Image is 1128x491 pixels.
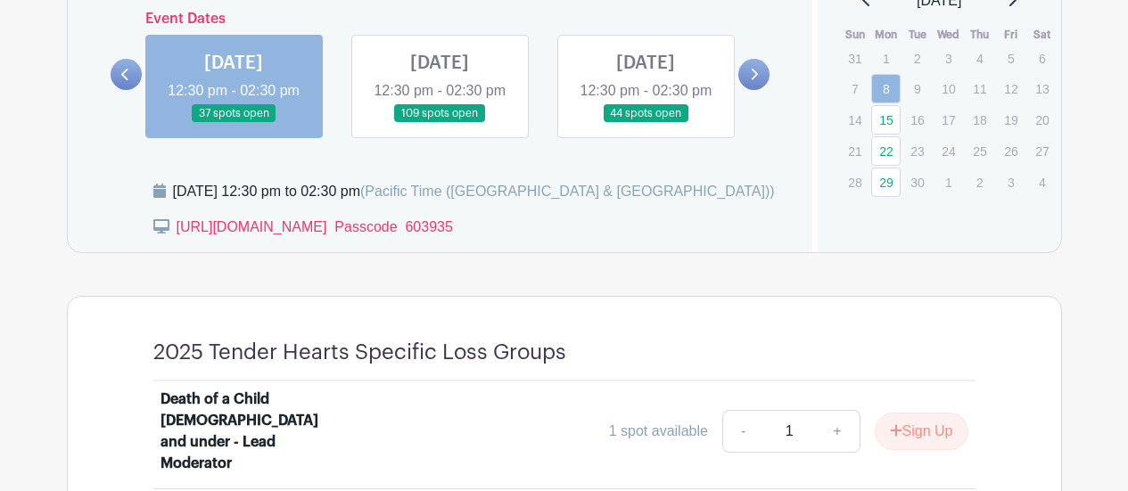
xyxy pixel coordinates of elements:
[1026,26,1058,44] th: Sat
[934,168,963,196] p: 1
[840,45,869,72] p: 31
[933,26,964,44] th: Wed
[1027,168,1057,196] p: 4
[1027,106,1057,134] p: 20
[934,137,963,165] p: 24
[996,75,1025,102] p: 12
[609,421,708,442] div: 1 spot available
[934,45,963,72] p: 3
[995,26,1026,44] th: Fri
[161,389,342,474] div: Death of a Child [DEMOGRAPHIC_DATA] and under - Lead Moderator
[153,340,566,365] h4: 2025 Tender Hearts Specific Loss Groups
[815,410,860,453] a: +
[965,137,994,165] p: 25
[965,168,994,196] p: 2
[934,106,963,134] p: 17
[1027,45,1057,72] p: 6
[965,75,994,102] p: 11
[902,26,933,44] th: Tue
[839,26,870,44] th: Sun
[840,75,869,102] p: 7
[870,26,902,44] th: Mon
[996,106,1025,134] p: 19
[996,168,1025,196] p: 3
[840,137,869,165] p: 21
[965,106,994,134] p: 18
[965,45,994,72] p: 4
[142,11,739,28] h6: Event Dates
[964,26,995,44] th: Thu
[722,410,763,453] a: -
[360,184,775,199] span: (Pacific Time ([GEOGRAPHIC_DATA] & [GEOGRAPHIC_DATA]))
[173,181,775,202] div: [DATE] 12:30 pm to 02:30 pm
[871,105,901,135] a: 15
[902,137,932,165] p: 23
[871,74,901,103] a: 8
[902,168,932,196] p: 30
[177,219,453,234] a: [URL][DOMAIN_NAME] Passcode 603935
[1027,75,1057,102] p: 13
[996,137,1025,165] p: 26
[875,413,968,450] button: Sign Up
[871,136,901,166] a: 22
[840,106,869,134] p: 14
[902,75,932,102] p: 9
[902,45,932,72] p: 2
[1027,137,1057,165] p: 27
[934,75,963,102] p: 10
[902,106,932,134] p: 16
[871,168,901,197] a: 29
[996,45,1025,72] p: 5
[840,168,869,196] p: 28
[871,45,901,72] p: 1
